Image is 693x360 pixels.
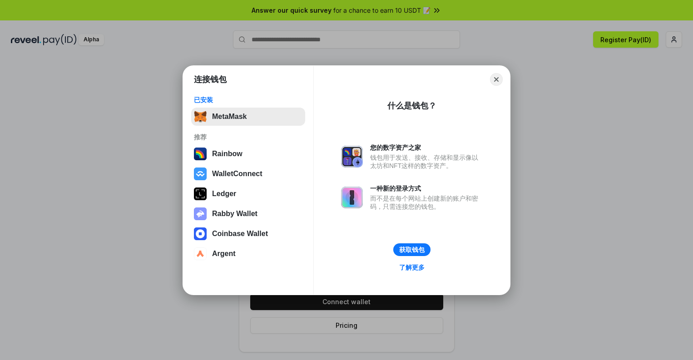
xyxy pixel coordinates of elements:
button: Coinbase Wallet [191,225,305,243]
img: svg+xml,%3Csvg%20width%3D%22120%22%20height%3D%22120%22%20viewBox%3D%220%200%20120%20120%22%20fil... [194,148,207,160]
button: Rainbow [191,145,305,163]
img: svg+xml,%3Csvg%20width%3D%2228%22%20height%3D%2228%22%20viewBox%3D%220%200%2028%2028%22%20fill%3D... [194,168,207,180]
div: Argent [212,250,236,258]
img: svg+xml,%3Csvg%20fill%3D%22none%22%20height%3D%2233%22%20viewBox%3D%220%200%2035%2033%22%20width%... [194,110,207,123]
img: svg+xml,%3Csvg%20xmlns%3D%22http%3A%2F%2Fwww.w3.org%2F2000%2Fsvg%22%20fill%3D%22none%22%20viewBox... [341,187,363,208]
div: MetaMask [212,113,247,121]
div: 钱包用于发送、接收、存储和显示像以太坊和NFT这样的数字资产。 [370,153,483,170]
div: Coinbase Wallet [212,230,268,238]
div: 了解更多 [399,263,425,271]
img: svg+xml,%3Csvg%20xmlns%3D%22http%3A%2F%2Fwww.w3.org%2F2000%2Fsvg%22%20fill%3D%22none%22%20viewBox... [194,207,207,220]
div: 什么是钱包？ [387,100,436,111]
a: 了解更多 [394,261,430,273]
div: Rabby Wallet [212,210,257,218]
button: 获取钱包 [393,243,431,256]
img: svg+xml,%3Csvg%20xmlns%3D%22http%3A%2F%2Fwww.w3.org%2F2000%2Fsvg%22%20width%3D%2228%22%20height%3... [194,187,207,200]
button: Argent [191,245,305,263]
img: svg+xml,%3Csvg%20width%3D%2228%22%20height%3D%2228%22%20viewBox%3D%220%200%2028%2028%22%20fill%3D... [194,247,207,260]
h1: 连接钱包 [194,74,227,85]
button: Ledger [191,185,305,203]
button: WalletConnect [191,165,305,183]
div: 推荐 [194,133,302,141]
div: 一种新的登录方式 [370,184,483,192]
div: WalletConnect [212,170,262,178]
div: Ledger [212,190,236,198]
img: svg+xml,%3Csvg%20xmlns%3D%22http%3A%2F%2Fwww.w3.org%2F2000%2Fsvg%22%20fill%3D%22none%22%20viewBox... [341,146,363,168]
button: Rabby Wallet [191,205,305,223]
div: 而不是在每个网站上创建新的账户和密码，只需连接您的钱包。 [370,194,483,211]
img: svg+xml,%3Csvg%20width%3D%2228%22%20height%3D%2228%22%20viewBox%3D%220%200%2028%2028%22%20fill%3D... [194,227,207,240]
button: MetaMask [191,108,305,126]
div: 获取钱包 [399,246,425,254]
div: Rainbow [212,150,243,158]
div: 已安装 [194,96,302,104]
div: 您的数字资产之家 [370,143,483,152]
button: Close [490,73,503,86]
